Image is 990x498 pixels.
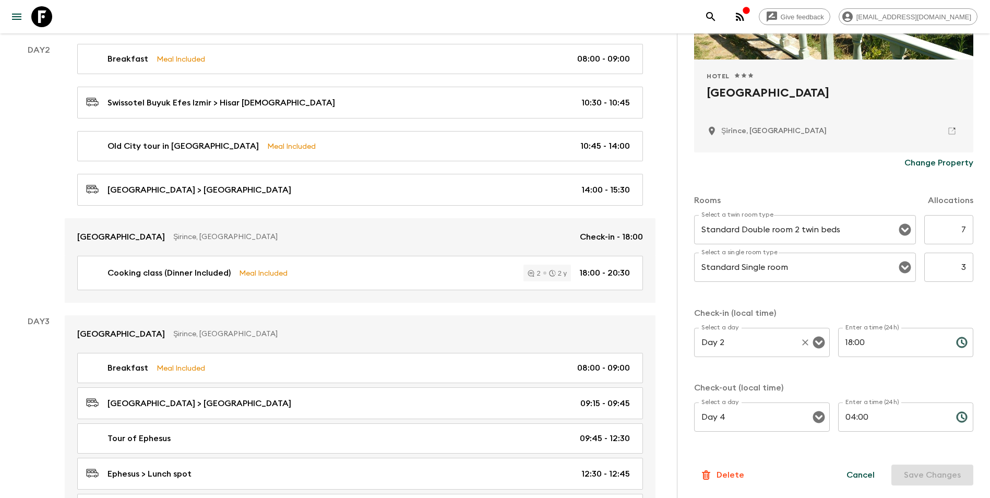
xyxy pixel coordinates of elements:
button: menu [6,6,27,27]
p: Meal Included [157,53,205,65]
label: Select a day [701,323,738,332]
p: [GEOGRAPHIC_DATA] > [GEOGRAPHIC_DATA] [108,184,291,196]
label: Enter a time (24h) [845,323,899,332]
a: Ephesus > Lunch spot12:30 - 12:45 [77,458,643,490]
a: BreakfastMeal Included08:00 - 09:00 [77,44,643,74]
p: 12:30 - 12:45 [581,468,630,480]
a: [GEOGRAPHIC_DATA] > [GEOGRAPHIC_DATA]09:15 - 09:45 [77,387,643,419]
p: Change Property [904,157,973,169]
a: Swissotel Buyuk Efes Izmir > Hisar [DEMOGRAPHIC_DATA]10:30 - 10:45 [77,87,643,118]
p: Swissotel Buyuk Efes Izmir > Hisar [DEMOGRAPHIC_DATA] [108,97,335,109]
p: 09:45 - 12:30 [580,432,630,445]
p: Check-in (local time) [694,307,973,319]
div: 2 [528,270,540,277]
p: 14:00 - 15:30 [581,184,630,196]
a: [GEOGRAPHIC_DATA]Şirince, [GEOGRAPHIC_DATA]Check-in - 18:00 [65,218,655,256]
p: Breakfast [108,362,148,374]
p: 08:00 - 09:00 [577,362,630,374]
span: Give feedback [775,13,830,21]
span: [EMAIL_ADDRESS][DOMAIN_NAME] [851,13,977,21]
p: Meal Included [239,267,288,279]
input: hh:mm [838,328,948,357]
button: Change Property [904,152,973,173]
button: Open [812,335,826,350]
p: Meal Included [157,362,205,374]
a: Cooking class (Dinner Included)Meal Included22 y18:00 - 20:30 [77,256,643,290]
p: Ephesus > Lunch spot [108,468,192,480]
button: Delete [694,465,750,485]
label: Select a twin room type [701,210,773,219]
button: Clear [798,335,813,350]
p: [GEOGRAPHIC_DATA] > [GEOGRAPHIC_DATA] [108,397,291,410]
a: Old City tour in [GEOGRAPHIC_DATA]Meal Included10:45 - 14:00 [77,131,643,161]
div: 2 y [549,270,567,277]
label: Select a day [701,398,738,407]
p: Old City tour in [GEOGRAPHIC_DATA] [108,140,259,152]
p: 08:00 - 09:00 [577,53,630,65]
p: Day 2 [13,44,65,56]
label: Select a single room type [701,248,778,257]
p: Rooms [694,194,721,207]
a: [GEOGRAPHIC_DATA]Şirince, [GEOGRAPHIC_DATA] [65,315,655,353]
p: Meal Included [267,140,316,152]
span: Hotel [707,72,730,80]
p: Şirince, Turkey [721,126,827,136]
h2: [GEOGRAPHIC_DATA] [707,85,961,118]
label: Enter a time (24h) [845,398,899,407]
p: Check-out (local time) [694,382,973,394]
p: Allocations [928,194,973,207]
p: Şirince, [GEOGRAPHIC_DATA] [173,232,571,242]
input: hh:mm [838,402,948,432]
p: 10:45 - 14:00 [580,140,630,152]
a: Give feedback [759,8,830,25]
p: 09:15 - 09:45 [580,397,630,410]
p: 18:00 - 20:30 [579,267,630,279]
a: BreakfastMeal Included08:00 - 09:00 [77,353,643,383]
p: Day 3 [13,315,65,328]
button: Cancel [834,465,887,485]
div: [EMAIL_ADDRESS][DOMAIN_NAME] [839,8,977,25]
a: Tour of Ephesus09:45 - 12:30 [77,423,643,454]
p: Breakfast [108,53,148,65]
button: search adventures [700,6,721,27]
button: Choose time, selected time is 4:00 AM [951,407,972,428]
p: [GEOGRAPHIC_DATA] [77,328,165,340]
button: Open [812,410,826,424]
a: [GEOGRAPHIC_DATA] > [GEOGRAPHIC_DATA]14:00 - 15:30 [77,174,643,206]
p: Check-in - 18:00 [580,231,643,243]
button: Choose time, selected time is 6:00 PM [951,332,972,353]
p: [GEOGRAPHIC_DATA] [77,231,165,243]
p: 10:30 - 10:45 [581,97,630,109]
p: Şirince, [GEOGRAPHIC_DATA] [173,329,635,339]
button: Open [898,222,912,237]
p: Tour of Ephesus [108,432,171,445]
button: Open [898,260,912,275]
p: Cooking class (Dinner Included) [108,267,231,279]
p: Delete [717,469,744,481]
